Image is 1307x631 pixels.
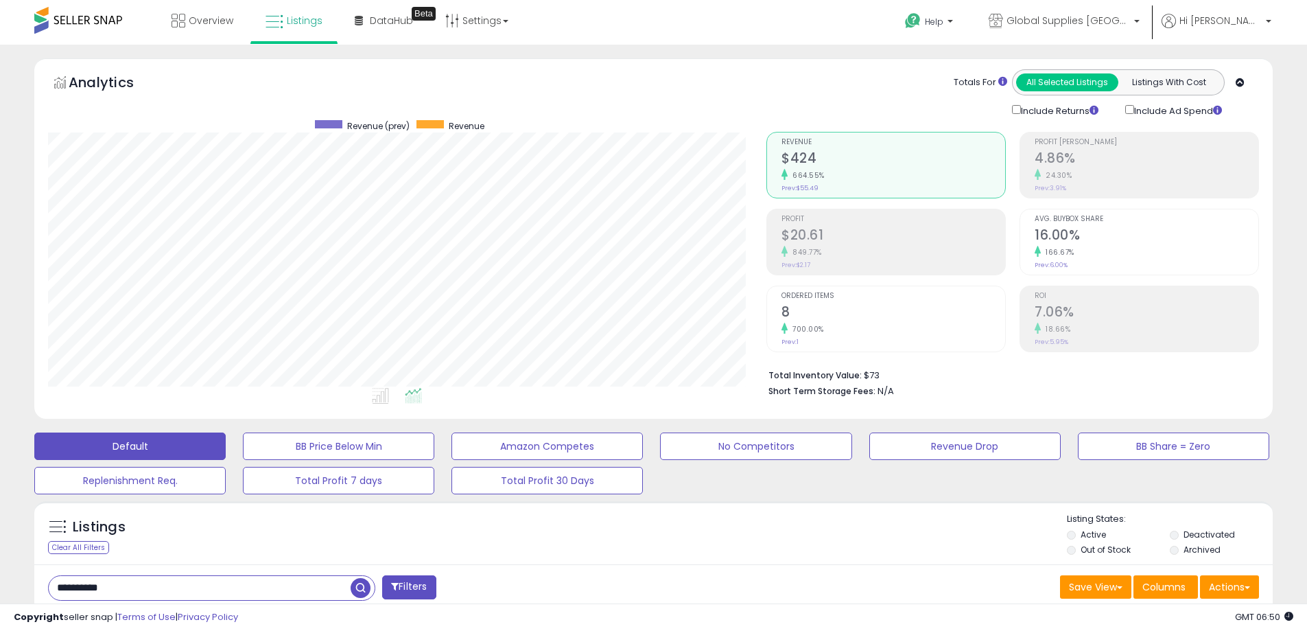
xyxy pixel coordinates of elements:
[1035,139,1258,146] span: Profit [PERSON_NAME]
[1235,610,1293,623] span: 2025-09-11 06:50 GMT
[788,247,822,257] small: 849.77%
[1035,338,1068,346] small: Prev: 5.95%
[1184,529,1235,540] label: Deactivated
[781,150,1005,169] h2: $424
[1035,292,1258,300] span: ROI
[370,14,413,27] span: DataHub
[925,16,943,27] span: Help
[1035,216,1258,223] span: Avg. Buybox Share
[382,575,436,599] button: Filters
[451,467,643,494] button: Total Profit 30 Days
[73,518,126,537] h5: Listings
[788,324,824,334] small: 700.00%
[904,12,921,30] i: Get Help
[781,139,1005,146] span: Revenue
[768,366,1249,382] li: $73
[1200,575,1259,599] button: Actions
[954,76,1007,89] div: Totals For
[69,73,161,95] h5: Analytics
[178,610,238,623] a: Privacy Policy
[1035,150,1258,169] h2: 4.86%
[1081,544,1131,555] label: Out of Stock
[1060,575,1131,599] button: Save View
[1035,304,1258,323] h2: 7.06%
[451,433,643,460] button: Amazon Competes
[34,467,226,494] button: Replenishment Req.
[781,261,810,269] small: Prev: $2.17
[1115,102,1244,118] div: Include Ad Spend
[189,14,233,27] span: Overview
[449,120,484,132] span: Revenue
[1041,170,1072,181] small: 24.30%
[1041,324,1070,334] small: 18.66%
[287,14,322,27] span: Listings
[1016,73,1118,91] button: All Selected Listings
[347,120,410,132] span: Revenue (prev)
[781,304,1005,323] h2: 8
[894,2,967,45] a: Help
[34,433,226,460] button: Default
[1035,261,1068,269] small: Prev: 6.00%
[781,184,819,192] small: Prev: $55.49
[1162,14,1271,45] a: Hi [PERSON_NAME]
[1006,14,1130,27] span: Global Supplies [GEOGRAPHIC_DATA]
[14,611,238,624] div: seller snap | |
[1133,575,1198,599] button: Columns
[869,433,1061,460] button: Revenue Drop
[1179,14,1262,27] span: Hi [PERSON_NAME]
[781,227,1005,246] h2: $20.61
[1035,227,1258,246] h2: 16.00%
[1078,433,1269,460] button: BB Share = Zero
[1002,102,1115,118] div: Include Returns
[788,170,825,181] small: 664.55%
[243,467,434,494] button: Total Profit 7 days
[660,433,851,460] button: No Competitors
[1035,184,1066,192] small: Prev: 3.91%
[1081,529,1106,540] label: Active
[781,338,799,346] small: Prev: 1
[768,369,862,381] b: Total Inventory Value:
[243,433,434,460] button: BB Price Below Min
[1142,580,1186,594] span: Columns
[878,385,894,398] span: N/A
[781,292,1005,300] span: Ordered Items
[1041,247,1074,257] small: 166.67%
[412,7,436,21] div: Tooltip anchor
[48,541,109,554] div: Clear All Filters
[768,385,875,397] b: Short Term Storage Fees:
[781,216,1005,223] span: Profit
[117,610,176,623] a: Terms of Use
[1067,513,1273,526] p: Listing States:
[1118,73,1220,91] button: Listings With Cost
[1184,544,1221,555] label: Archived
[14,610,64,623] strong: Copyright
